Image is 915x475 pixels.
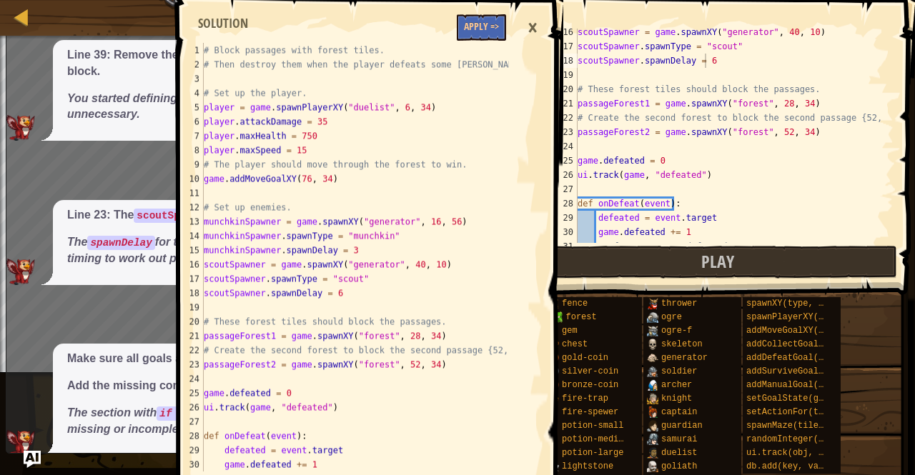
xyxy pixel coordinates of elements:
div: 19 [549,68,578,82]
span: knight [661,394,692,404]
img: portrait.png [647,352,658,364]
div: 7 [175,129,204,143]
p: Add the missing condition. [67,378,448,394]
div: 20 [175,314,204,329]
div: 18 [549,54,578,68]
span: ogre-f [661,326,692,336]
img: portrait.png [647,461,658,472]
div: 2 [175,57,204,71]
em: The section with condition and actions is missing or incomplete. [67,406,429,435]
div: 17 [175,271,204,286]
div: 22 [175,343,204,357]
div: 6 [175,114,204,129]
span: db.add(key, value) [746,461,839,471]
div: 23 [175,357,204,371]
div: 31 [549,239,578,254]
span: spawnXY(type, x, y) [746,299,844,309]
button: Apply => [457,14,506,41]
img: portrait.png [647,298,658,309]
span: chest [562,339,588,349]
span: lightstone [562,461,613,471]
span: gold-coin [562,353,608,363]
div: 5 [175,100,204,114]
code: scoutSpawner.spawnDelay [134,209,282,223]
img: portrait.png [647,311,658,323]
span: addDefeatGoal(amount) [746,353,854,363]
img: portrait.png [647,447,658,459]
img: portrait.png [647,406,658,418]
span: ogre [661,312,682,322]
span: Play [701,250,734,273]
div: 26 [175,400,204,414]
span: bronze-coin [562,380,618,390]
div: 28 [175,429,204,443]
span: silver-coin [562,366,618,376]
em: You started defining the function again, which is unnecessary. [67,92,382,121]
p: Line 39: Remove the extra inside another block. [67,47,448,80]
div: 24 [549,139,578,154]
div: 21 [549,96,578,111]
div: Solution [191,14,255,33]
div: 4 [175,86,204,100]
div: 10 [175,171,204,186]
img: portrait.png [647,393,658,404]
span: ui.track(obj, prop) [746,448,844,458]
div: 21 [175,329,204,343]
span: addMoveGoalXY(x, y) [746,326,844,336]
span: captain [661,407,697,417]
span: forest [565,312,596,322]
div: 17 [549,39,578,54]
div: 16 [549,25,578,39]
span: potion-medium [562,434,629,444]
span: potion-small [562,421,623,431]
div: 20 [549,82,578,96]
span: addSurviveGoal(seconds) [746,366,865,376]
span: setGoalState(goal, success) [746,394,885,404]
div: 15 [175,243,204,257]
span: thrower [661,299,697,309]
span: spawnMaze(tileType, seed) [746,421,875,431]
div: 29 [549,211,578,225]
div: 18 [175,286,204,300]
span: duelist [661,448,697,458]
div: 29 [175,443,204,457]
span: addCollectGoal(amount) [746,339,859,349]
p: Line 23: The must be set to . [67,207,448,224]
img: portrait.png [647,366,658,377]
img: AI [6,115,35,141]
button: Ask AI [24,451,41,468]
span: goliath [661,461,697,471]
div: 23 [549,125,578,139]
div: 27 [549,182,578,196]
code: if game.defeated == 6: [157,406,298,421]
div: 8 [175,143,204,157]
span: fence [562,299,588,309]
div: 24 [175,371,204,386]
img: portrait.png [647,339,658,350]
span: fire-spewer [562,407,618,417]
span: gem [562,326,578,336]
span: archer [661,380,692,390]
div: 13 [175,214,204,229]
img: portrait.png [647,420,658,431]
div: 28 [549,196,578,211]
span: guardian [661,421,703,431]
em: The for the spawners must match the solution for the timing to work out properly. [67,236,420,264]
p: Make sure all goals are set up and handled correctly. [67,351,448,367]
div: 16 [175,257,204,271]
div: 25 [549,154,578,168]
div: 30 [175,457,204,471]
div: 3 [175,71,204,86]
code: spawnDelay [87,236,154,250]
img: portrait.png [647,379,658,391]
img: AI [6,259,35,284]
span: fire-trap [562,394,608,404]
div: 11 [175,186,204,200]
div: 27 [175,414,204,429]
div: 19 [175,300,204,314]
div: 30 [549,225,578,239]
span: skeleton [661,339,703,349]
div: 25 [175,386,204,400]
div: × [520,11,545,44]
span: spawnPlayerXY(type, x, y) [746,312,875,322]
